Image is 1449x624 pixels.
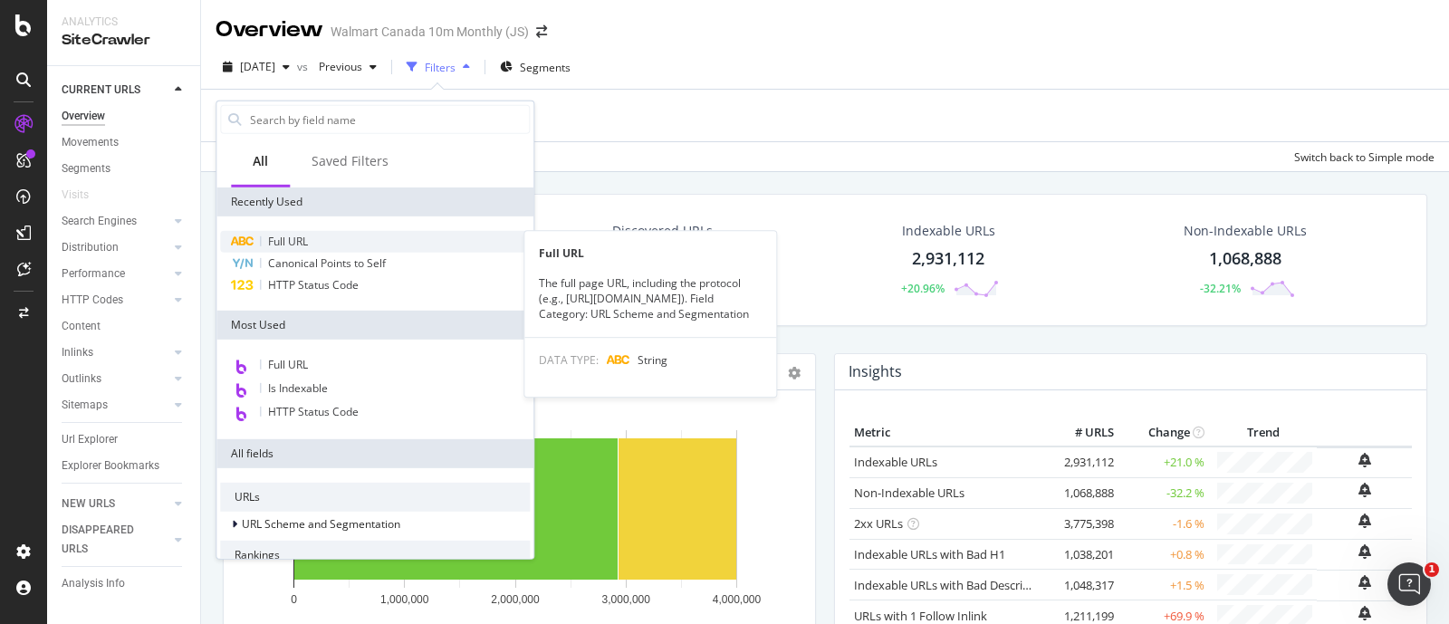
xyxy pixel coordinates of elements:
button: [DATE] [216,53,297,82]
td: -1.6 % [1118,508,1209,539]
iframe: Intercom live chat [1387,562,1431,606]
div: -32.21% [1200,281,1241,296]
div: Overview [62,107,105,126]
div: 1,068,888 [1209,247,1281,271]
td: 2,931,112 [1046,446,1118,477]
a: Overview [62,107,187,126]
div: Switch back to Simple mode [1294,149,1435,165]
td: +1.5 % [1118,570,1209,600]
a: URLs with 1 Follow Inlink [854,608,987,624]
text: 3,000,000 [602,593,651,606]
div: HTTP Codes [62,291,123,310]
div: Movements [62,133,119,152]
span: Is Indexable [268,380,328,396]
span: Full URL [268,234,308,249]
div: Url Explorer [62,430,118,449]
button: Segments [493,53,578,82]
div: Visits [62,186,89,205]
div: bell-plus [1358,544,1371,559]
div: Sitemaps [62,396,108,415]
button: Filters [399,53,477,82]
text: 1,000,000 [380,593,429,606]
span: 1 [1425,562,1439,577]
td: 1,038,201 [1046,539,1118,570]
div: Distribution [62,238,119,257]
h4: Insights [849,360,902,384]
a: Indexable URLs with Bad H1 [854,546,1005,562]
div: Saved Filters [312,152,389,170]
input: Search by field name [248,106,529,133]
div: Search Engines [62,212,137,231]
a: Performance [62,264,169,283]
div: Overview [216,14,323,45]
div: Segments [62,159,110,178]
a: Content [62,317,187,336]
th: Metric [849,419,1046,446]
div: Discovered URLs [612,222,713,240]
td: 1,068,888 [1046,477,1118,508]
div: 2,931,112 [912,247,984,271]
span: HTTP Status Code [268,277,359,293]
div: Performance [62,264,125,283]
div: Analytics [62,14,186,30]
th: Trend [1209,419,1317,446]
a: Url Explorer [62,430,187,449]
div: Analysis Info [62,574,125,593]
div: All fields [216,439,533,468]
td: 1,048,317 [1046,570,1118,600]
span: String [638,352,667,368]
span: HTTP Status Code [268,404,359,419]
td: +0.8 % [1118,539,1209,570]
a: Inlinks [62,343,169,362]
div: URLs [220,483,530,512]
span: Segments [520,60,571,75]
div: bell-plus [1358,606,1371,620]
div: bell-plus [1358,483,1371,497]
div: All [253,152,268,170]
a: Movements [62,133,187,152]
div: bell-plus [1358,575,1371,590]
div: +20.96% [901,281,945,296]
div: bell-plus [1358,514,1371,528]
span: vs [297,59,312,74]
a: CURRENT URLS [62,81,169,100]
a: Distribution [62,238,169,257]
a: Outlinks [62,370,169,389]
th: Change [1118,419,1209,446]
a: 2xx URLs [854,515,903,532]
a: Segments [62,159,187,178]
div: SiteCrawler [62,30,186,51]
td: 3,775,398 [1046,508,1118,539]
a: Analysis Info [62,574,187,593]
a: Indexable URLs with Bad Description [854,577,1051,593]
text: 2,000,000 [491,593,540,606]
a: Sitemaps [62,396,169,415]
div: Indexable URLs [902,222,995,240]
text: 0 [291,593,297,606]
button: Previous [312,53,384,82]
span: Canonical Points to Self [268,255,386,271]
div: Inlinks [62,343,93,362]
span: Previous [312,59,362,74]
td: +21.0 % [1118,446,1209,477]
td: -32.2 % [1118,477,1209,508]
div: CURRENT URLS [62,81,140,100]
div: Outlinks [62,370,101,389]
a: Search Engines [62,212,169,231]
text: 4,000,000 [713,593,762,606]
div: Most Used [216,311,533,340]
div: Explorer Bookmarks [62,456,159,475]
th: # URLS [1046,419,1118,446]
div: Filters [425,60,456,75]
div: bell-plus [1358,453,1371,467]
span: 2025 Aug. 8th [240,59,275,74]
div: Full URL [524,245,776,261]
a: Non-Indexable URLs [854,485,964,501]
div: Walmart Canada 10m Monthly (JS) [331,23,529,41]
div: The full page URL, including the protocol (e.g., [URL][DOMAIN_NAME]). Field Category: URL Scheme ... [524,275,776,322]
span: URL Scheme and Segmentation [242,516,400,532]
a: Indexable URLs [854,454,937,470]
a: Explorer Bookmarks [62,456,187,475]
div: Non-Indexable URLs [1184,222,1307,240]
div: Recently Used [216,187,533,216]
